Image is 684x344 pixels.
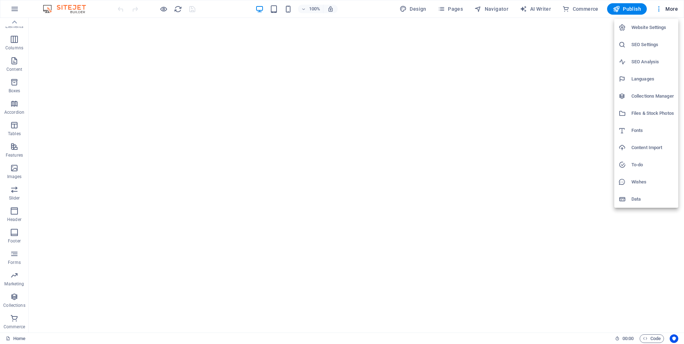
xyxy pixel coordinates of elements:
h6: Collections Manager [631,92,674,100]
h6: Data [631,195,674,203]
h6: Website Settings [631,23,674,32]
h6: SEO Settings [631,40,674,49]
h6: To-do [631,161,674,169]
h6: Files & Stock Photos [631,109,674,118]
h6: Content Import [631,143,674,152]
h6: Languages [631,75,674,83]
h6: Fonts [631,126,674,135]
h6: Wishes [631,178,674,186]
h6: SEO Analysis [631,58,674,66]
